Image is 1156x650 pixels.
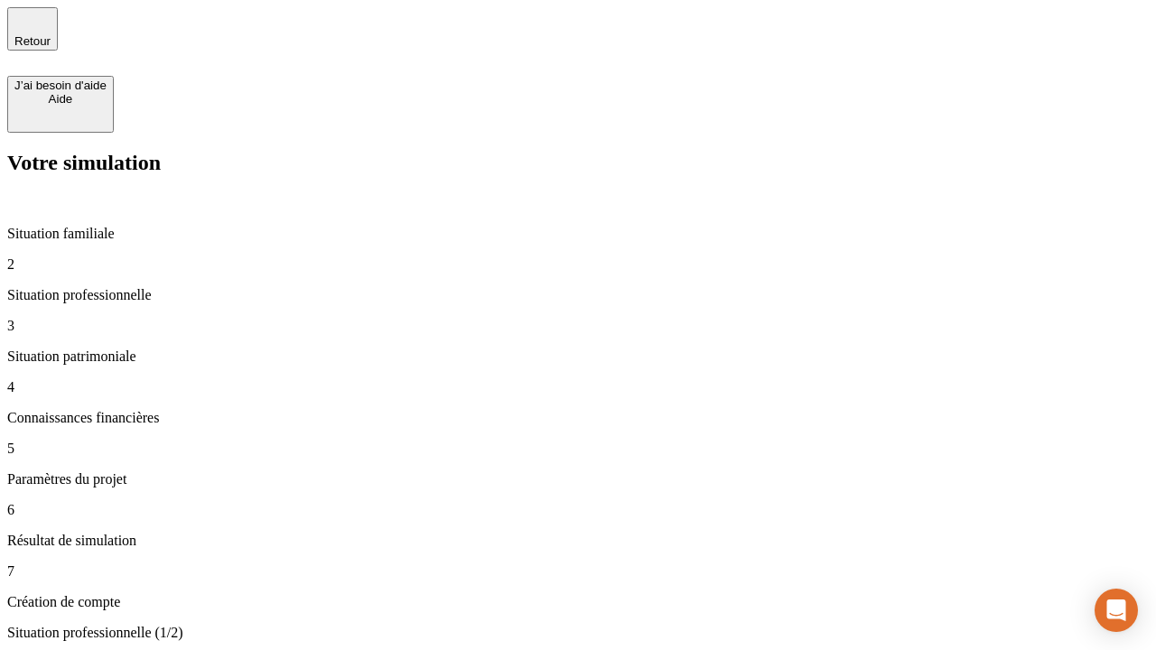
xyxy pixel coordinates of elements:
p: Résultat de simulation [7,533,1149,549]
p: 4 [7,379,1149,395]
p: 3 [7,318,1149,334]
div: Aide [14,92,107,106]
p: 7 [7,563,1149,580]
button: Retour [7,7,58,51]
div: J’ai besoin d'aide [14,79,107,92]
p: Connaissances financières [7,410,1149,426]
p: Situation patrimoniale [7,348,1149,365]
p: Paramètres du projet [7,471,1149,487]
div: Open Intercom Messenger [1095,589,1138,632]
p: Situation professionnelle (1/2) [7,625,1149,641]
span: Retour [14,34,51,48]
p: 2 [7,256,1149,273]
button: J’ai besoin d'aideAide [7,76,114,133]
p: Situation familiale [7,226,1149,242]
p: Création de compte [7,594,1149,610]
p: 5 [7,441,1149,457]
p: Situation professionnelle [7,287,1149,303]
p: 6 [7,502,1149,518]
h2: Votre simulation [7,151,1149,175]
